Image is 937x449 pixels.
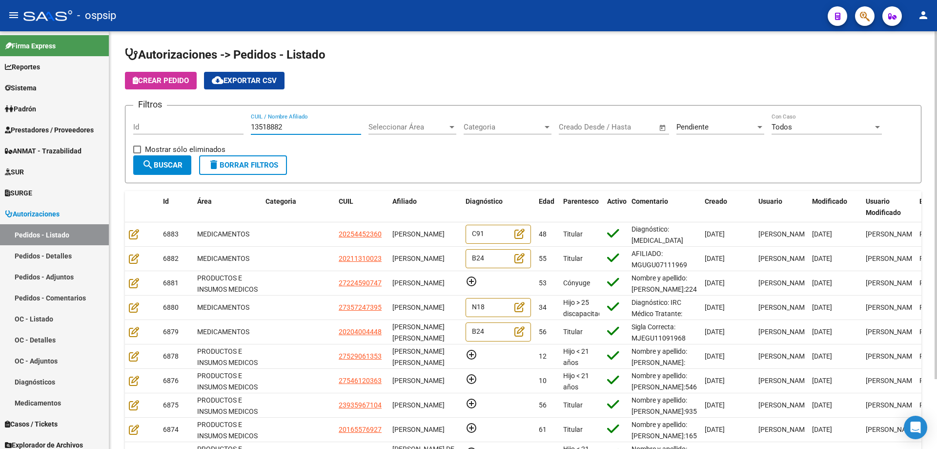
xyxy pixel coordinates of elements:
span: [DATE] [812,255,832,262]
span: Id [163,197,169,205]
span: [DATE] [812,279,832,287]
span: 6876 [163,377,179,385]
span: [PERSON_NAME] [392,279,445,287]
span: MEDICAMENTOS [197,255,249,262]
span: Todos [772,123,792,131]
span: 53 [539,279,547,287]
span: Usuario [758,197,782,205]
span: SURGE [5,188,32,198]
span: Reportes [5,62,40,72]
span: Comentario [631,197,668,205]
span: Autorizaciones [5,209,60,219]
span: 27357247395 [339,303,382,311]
div: C91 [466,225,531,244]
span: Titular [563,255,583,262]
span: 12 [539,352,547,360]
span: [DATE] [812,230,832,238]
datatable-header-cell: Usuario Modificado [862,191,916,223]
span: [PERSON_NAME] [392,303,445,311]
span: MEDICAMENTOS [197,230,249,238]
span: [DATE] [705,328,725,336]
span: PRODUCTOS E INSUMOS MEDICOS [197,372,258,391]
span: Casos / Tickets [5,419,58,429]
span: 10 [539,377,547,385]
span: [DATE] [812,401,832,409]
span: [DATE] [705,352,725,360]
datatable-header-cell: Id [159,191,193,223]
span: [DATE] [705,303,725,311]
span: Sistema [5,83,37,93]
datatable-header-cell: Creado [701,191,754,223]
span: [PERSON_NAME] [392,401,445,409]
span: Nombre y apellido: [PERSON_NAME]:22459074 Paciente internada Clinica [PERSON_NAME] Fecha de cx [D... [631,274,716,338]
span: 48 [539,230,547,238]
span: 6883 [163,230,179,238]
span: Mostrar sólo eliminados [145,144,225,155]
datatable-header-cell: Afiliado [388,191,462,223]
button: Crear Pedido [125,72,197,89]
span: PRODUCTOS E INSUMOS MEDICOS [197,421,258,440]
span: Categoria [464,123,543,131]
mat-icon: menu [8,9,20,21]
mat-icon: add_circle_outline [466,398,477,409]
div: B24 [466,322,531,342]
span: Diagnóstico [466,197,503,205]
span: SUR [5,167,24,177]
span: [PERSON_NAME] [758,255,811,262]
span: 55 [539,255,547,262]
datatable-header-cell: Comentario [628,191,701,223]
span: 20254452360 [339,230,382,238]
span: Edad [539,197,554,205]
span: [PERSON_NAME] [866,303,918,311]
span: PRODUCTOS E INSUMOS MEDICOS [197,347,258,366]
span: 56 [539,401,547,409]
span: 27224590747 [339,279,382,287]
datatable-header-cell: Diagnóstico [462,191,535,223]
span: MEDICAMENTOS [197,328,249,336]
span: [DATE] [705,255,725,262]
span: 6880 [163,303,179,311]
span: [PERSON_NAME] [866,426,918,433]
mat-icon: search [142,159,154,171]
datatable-header-cell: Área [193,191,262,223]
span: 6881 [163,279,179,287]
span: Titular [563,230,583,238]
span: Hijo < 21 años [563,347,589,366]
span: [DATE] [705,279,725,287]
span: AFILIADO: MGUGU07111969 Médico Tratante: [PERSON_NAME] Teléfono: [PHONE_NUMBER]/ [PHONE_NUMBER] m... [631,250,692,402]
span: Prestadores / Proveedores [5,125,94,135]
span: [DATE] [705,230,725,238]
span: Área [197,197,212,205]
span: MEDICAMENTOS [197,303,249,311]
span: Modificado [812,197,847,205]
span: Titular [563,401,583,409]
datatable-header-cell: Activo [603,191,628,223]
mat-icon: add_circle_outline [466,276,477,287]
span: [PERSON_NAME] [758,352,811,360]
span: [PERSON_NAME] [392,230,445,238]
button: Exportar CSV [204,72,285,89]
span: Afiliado [392,197,417,205]
span: Hijo < 21 años [563,372,589,391]
span: Usuario Modificado [866,197,901,216]
span: CUIL [339,197,353,205]
datatable-header-cell: Edad [535,191,559,223]
span: [DATE] [705,401,725,409]
input: End date [599,123,647,131]
span: Parentesco [563,197,599,205]
input: Start date [559,123,591,131]
span: Titular [563,426,583,433]
span: 6879 [163,328,179,336]
span: Firma Express [5,41,56,51]
span: [PERSON_NAME] [758,328,811,336]
span: Titular [563,328,583,336]
span: [PERSON_NAME] [866,328,918,336]
span: [PERSON_NAME] [392,377,445,385]
span: [DATE] [812,377,832,385]
h3: Filtros [133,98,167,111]
span: [PERSON_NAME] [866,352,918,360]
button: Buscar [133,155,191,175]
span: 20165576927 [339,426,382,433]
span: Buscar [142,161,183,170]
span: [DATE] [812,303,832,311]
